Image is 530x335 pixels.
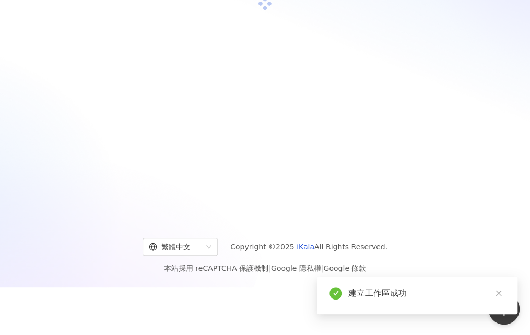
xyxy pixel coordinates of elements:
[271,264,321,272] a: Google 隱私權
[149,238,202,255] div: 繁體中文
[323,264,366,272] a: Google 條款
[297,243,314,251] a: iKala
[495,290,502,297] span: close
[329,287,342,300] span: check-circle
[268,264,271,272] span: |
[164,262,366,274] span: 本站採用 reCAPTCHA 保護機制
[348,287,505,300] div: 建立工作區成功
[321,264,324,272] span: |
[230,241,387,253] span: Copyright © 2025 All Rights Reserved.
